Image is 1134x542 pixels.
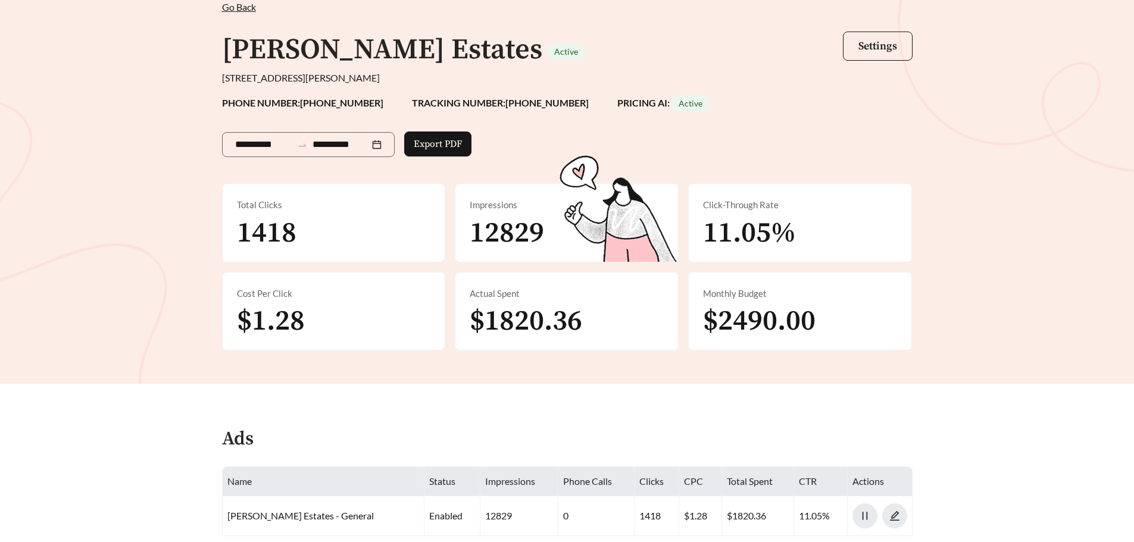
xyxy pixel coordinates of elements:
span: swap-right [297,140,308,151]
span: $2490.00 [703,303,816,339]
div: Click-Through Rate [703,198,897,212]
div: Actual Spent [470,287,664,300]
div: Monthly Budget [703,287,897,300]
td: $1.28 [679,496,722,536]
span: Active [679,98,702,108]
span: enabled [429,510,463,521]
span: pause [853,510,877,521]
strong: PRICING AI: [617,97,710,108]
span: Export PDF [414,137,462,151]
button: Export PDF [404,131,471,156]
span: $1820.36 [470,303,582,339]
td: 1418 [635,496,679,536]
span: to [297,139,308,150]
div: Total Clicks [237,198,431,212]
span: Active [554,46,578,57]
span: 12829 [470,215,544,251]
th: Impressions [480,467,558,496]
a: [PERSON_NAME] Estates - General [227,510,374,521]
span: 1418 [237,215,296,251]
h1: [PERSON_NAME] Estates [222,32,542,68]
th: Actions [848,467,913,496]
div: Impressions [470,198,664,212]
td: 12829 [480,496,558,536]
button: edit [882,503,907,528]
td: 0 [558,496,635,536]
th: Name [223,467,425,496]
button: Settings [843,32,913,61]
td: $1820.36 [722,496,794,536]
span: Go Back [222,1,256,12]
td: 11.05% [794,496,847,536]
a: edit [882,510,907,521]
th: Phone Calls [558,467,635,496]
th: Clicks [635,467,679,496]
span: edit [883,510,907,521]
h4: Ads [222,429,254,450]
span: $1.28 [237,303,305,339]
th: Status [424,467,480,496]
th: Total Spent [722,467,794,496]
button: pause [852,503,877,528]
div: Cost Per Click [237,287,431,300]
strong: PHONE NUMBER: [PHONE_NUMBER] [222,97,383,108]
span: CTR [799,475,817,487]
span: Settings [858,39,897,53]
span: CPC [684,475,703,487]
strong: TRACKING NUMBER: [PHONE_NUMBER] [412,97,589,108]
span: 11.05% [703,215,796,251]
div: [STREET_ADDRESS][PERSON_NAME] [222,71,913,85]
